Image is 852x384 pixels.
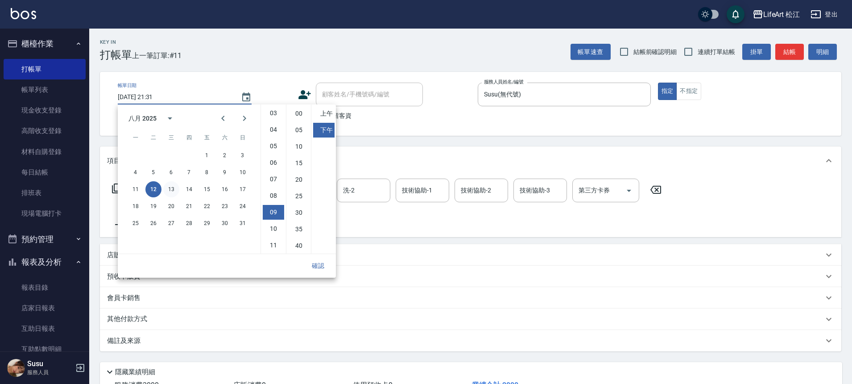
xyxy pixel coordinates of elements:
button: 13 [163,181,179,197]
button: 8 [199,164,215,180]
a: 報表目錄 [4,277,86,298]
span: 結帳前確認明細 [633,47,677,57]
span: 不留客資 [327,111,352,121]
button: 登出 [807,6,841,23]
button: LifeArt 松江 [749,5,804,24]
li: 4 hours [263,122,284,137]
span: 星期日 [235,129,251,146]
div: 其他付款方式 [100,309,841,330]
button: 帳單速查 [571,44,611,60]
span: 上一筆訂單:#11 [132,50,182,61]
button: 19 [145,198,161,214]
a: 打帳單 [4,59,86,79]
button: Choose date, selected date is 2025-08-12 [236,87,257,108]
button: 23 [217,198,233,214]
a: 帳單列表 [4,79,86,100]
button: 21 [181,198,197,214]
li: 5 hours [263,139,284,154]
button: 22 [199,198,215,214]
div: 會員卡銷售 [100,287,841,309]
h5: Susu [27,359,73,368]
h2: Key In [100,39,132,45]
span: 連續打單結帳 [698,47,735,57]
span: 星期四 [181,129,197,146]
li: 3 hours [263,106,284,121]
button: 明細 [808,44,837,60]
button: 4 [128,164,144,180]
span: 星期二 [145,129,161,146]
li: 下午 [313,123,335,138]
button: calendar view is open, switch to year view [159,108,181,129]
button: 29 [199,215,215,231]
button: 16 [217,181,233,197]
li: 35 minutes [288,222,310,237]
li: 30 minutes [288,205,310,220]
p: 隱藏業績明細 [115,367,155,377]
button: Previous month [212,108,234,129]
button: Open [622,184,636,198]
span: 星期六 [217,129,233,146]
li: 20 minutes [288,172,310,187]
button: 25 [128,215,144,231]
button: 不指定 [676,83,701,100]
a: 店家日報表 [4,298,86,318]
button: 17 [235,181,251,197]
a: 高階收支登錄 [4,121,86,141]
a: 排班表 [4,183,86,203]
span: 星期五 [199,129,215,146]
p: 項目消費 [107,156,134,166]
button: 結帳 [775,44,804,60]
button: 5 [145,164,161,180]
button: 掛單 [742,44,771,60]
button: 27 [163,215,179,231]
p: 店販銷售 [107,250,134,260]
li: 9 hours [263,205,284,220]
button: 7 [181,164,197,180]
button: 18 [128,198,144,214]
div: LifeArt 松江 [763,9,800,20]
div: 店販銷售 [100,244,841,266]
a: 現金收支登錄 [4,100,86,121]
button: 3 [235,147,251,163]
a: 材料自購登錄 [4,142,86,162]
a: 互助日報表 [4,318,86,339]
li: 6 hours [263,155,284,170]
button: 櫃檯作業 [4,32,86,55]
li: 10 minutes [288,139,310,154]
p: 預收卡販賣 [107,272,141,281]
ul: Select hours [261,104,286,254]
li: 5 minutes [288,123,310,138]
li: 25 minutes [288,189,310,204]
p: 服務人員 [27,368,73,376]
button: 15 [199,181,215,197]
input: YYYY/MM/DD hh:mm [118,90,232,104]
button: 確認 [304,258,332,274]
button: 6 [163,164,179,180]
li: 上午 [313,106,335,121]
button: 28 [181,215,197,231]
li: 10 hours [263,221,284,236]
img: Person [7,359,25,377]
div: 項目消費 [100,146,841,175]
li: 11 hours [263,238,284,253]
button: 12 [145,181,161,197]
p: 備註及來源 [107,336,141,346]
button: 30 [217,215,233,231]
button: 26 [145,215,161,231]
button: 預約管理 [4,228,86,251]
label: 帳單日期 [118,82,136,89]
a: 每日結帳 [4,162,86,183]
button: Next month [234,108,255,129]
li: 0 minutes [288,106,310,121]
button: 報表及分析 [4,250,86,274]
a: 互助點數明細 [4,339,86,359]
button: 11 [128,181,144,197]
button: 20 [163,198,179,214]
li: 40 minutes [288,238,310,253]
label: 服務人員姓名/編號 [484,79,523,85]
div: 備註及來源 [100,330,841,351]
button: 31 [235,215,251,231]
button: 指定 [658,83,677,100]
img: Logo [11,8,36,19]
span: 星期一 [128,129,144,146]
